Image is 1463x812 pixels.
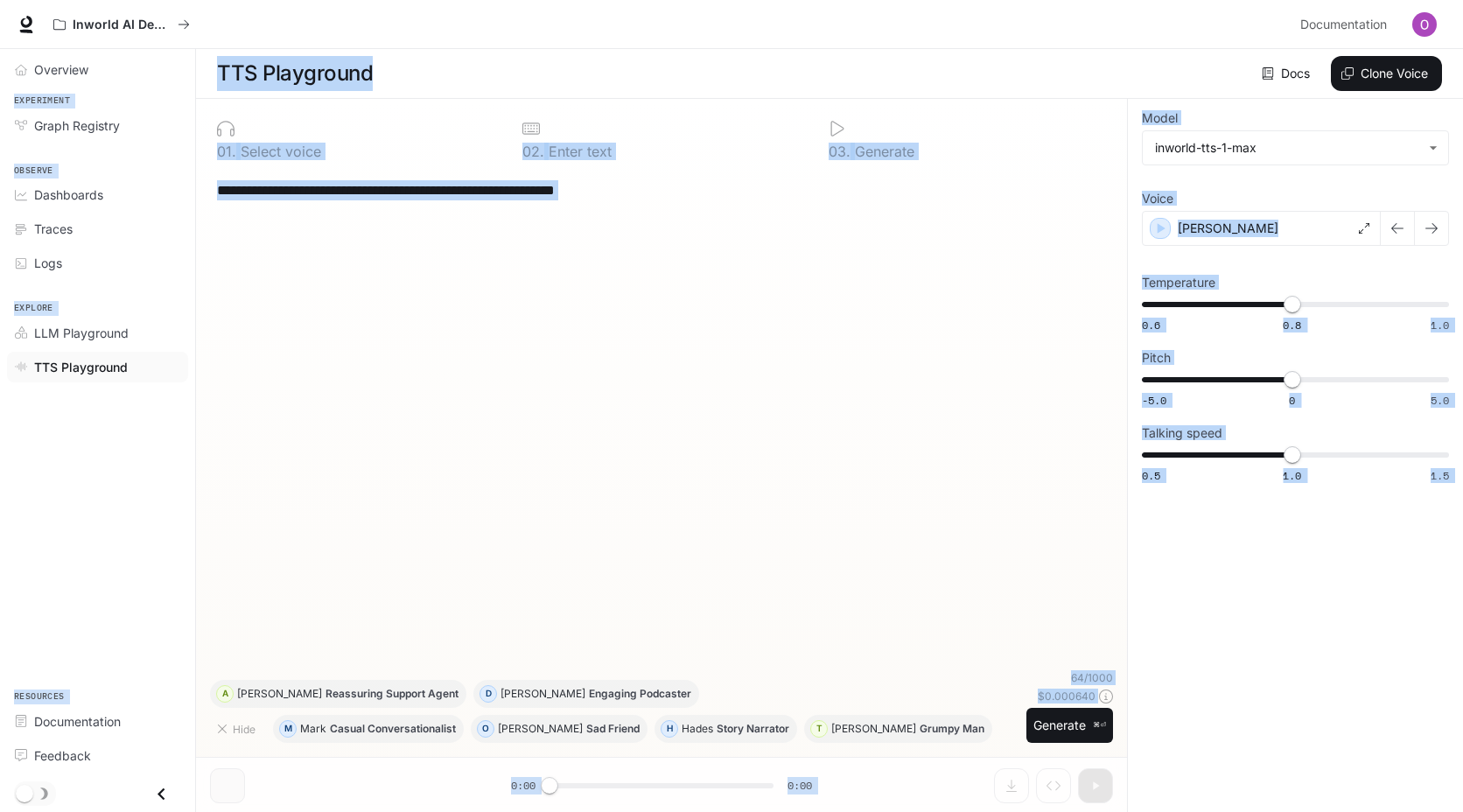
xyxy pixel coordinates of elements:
p: [PERSON_NAME] [237,689,322,699]
span: 0 [1289,393,1295,408]
p: [PERSON_NAME] [498,724,583,734]
button: T[PERSON_NAME]Grumpy Man [804,715,992,743]
p: Voice [1142,192,1173,205]
div: A [217,680,233,708]
button: User avatar [1407,7,1442,42]
div: M [280,715,296,743]
p: 0 1 . [217,144,236,158]
span: 1.5 [1431,468,1449,483]
p: Story Narrator [717,724,789,734]
button: A[PERSON_NAME]Reassuring Support Agent [210,680,466,708]
button: HHadesStory Narrator [654,715,797,743]
button: D[PERSON_NAME]Engaging Podcaster [473,680,699,708]
span: LLM Playground [34,324,129,342]
a: Feedback [7,740,188,771]
div: O [478,715,493,743]
p: Casual Conversationalist [330,724,456,734]
p: Engaging Podcaster [589,689,691,699]
span: 0.6 [1142,318,1160,332]
span: Dark mode toggle [16,783,33,802]
p: [PERSON_NAME] [831,724,916,734]
p: 0 3 . [829,144,850,158]
span: Overview [34,60,88,79]
a: Dashboards [7,179,188,210]
p: [PERSON_NAME] [1178,220,1278,237]
p: Pitch [1142,352,1171,364]
span: 0.5 [1142,468,1160,483]
span: -5.0 [1142,393,1166,408]
a: Documentation [1293,7,1400,42]
p: Select voice [236,144,321,158]
span: Graph Registry [34,116,120,135]
div: inworld-tts-1-max [1143,131,1448,164]
p: Reassuring Support Agent [325,689,458,699]
p: Hades [682,724,713,734]
div: inworld-tts-1-max [1155,139,1420,157]
p: [PERSON_NAME] [500,689,585,699]
p: Talking speed [1142,427,1222,439]
a: Traces [7,213,188,244]
button: Generate⌘⏎ [1026,708,1113,744]
p: Generate [850,144,914,158]
button: Clone Voice [1331,56,1442,91]
span: Documentation [1300,14,1387,36]
button: MMarkCasual Conversationalist [273,715,464,743]
span: Dashboards [34,185,103,204]
p: Grumpy Man [920,724,984,734]
span: TTS Playground [34,358,128,376]
a: Logs [7,248,188,278]
div: T [811,715,827,743]
p: Sad Friend [586,724,640,734]
a: TTS Playground [7,352,188,382]
a: Graph Registry [7,110,188,141]
p: Inworld AI Demos [73,17,171,32]
p: Mark [300,724,326,734]
button: Hide [210,715,266,743]
h1: TTS Playground [217,56,373,91]
p: 0 2 . [522,144,544,158]
div: H [661,715,677,743]
span: Feedback [34,746,91,765]
span: 1.0 [1431,318,1449,332]
p: Model [1142,112,1178,124]
img: User avatar [1412,12,1437,37]
p: 64 / 1000 [1071,670,1113,685]
span: Documentation [34,712,121,731]
span: Logs [34,254,62,272]
span: 1.0 [1283,468,1301,483]
a: Overview [7,54,188,85]
button: O[PERSON_NAME]Sad Friend [471,715,647,743]
button: All workspaces [45,7,198,42]
div: D [480,680,496,708]
a: Documentation [7,706,188,737]
a: Docs [1258,56,1317,91]
a: LLM Playground [7,318,188,348]
p: ⌘⏎ [1093,720,1106,731]
p: Temperature [1142,276,1215,289]
span: 0.8 [1283,318,1301,332]
p: Enter text [544,144,612,158]
span: 5.0 [1431,393,1449,408]
p: $ 0.000640 [1038,689,1095,703]
button: Close drawer [142,776,181,812]
span: Traces [34,220,73,238]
